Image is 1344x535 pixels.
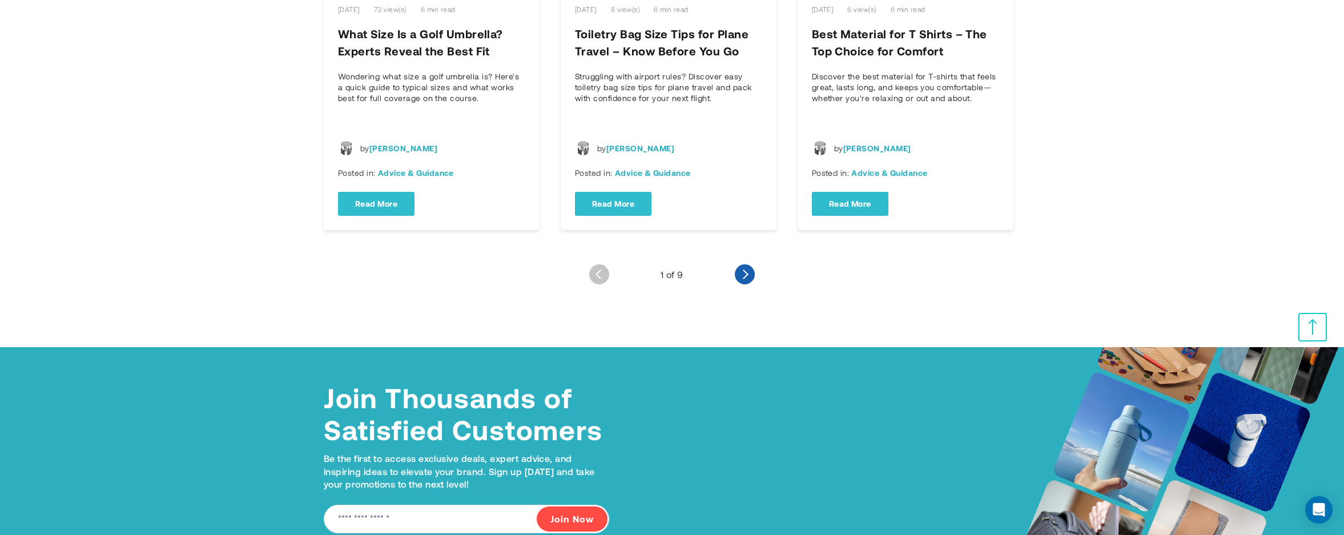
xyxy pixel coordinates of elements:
[615,168,691,178] a: Advice & Guidance
[378,168,454,178] a: Advice & Guidance
[576,141,590,155] img: Inder Brar
[834,143,911,154] div: by
[606,143,674,153] a: Inder Brar
[369,143,437,153] a: Inder Brar
[812,192,888,216] a: Read More
[575,5,597,14] div: [DATE]
[575,71,752,103] span: Struggling with airport rules? Discover easy toiletry bag size tips for plane travel and pack wit...
[611,5,639,14] span: 8 view(s)
[1305,496,1333,524] div: Open Intercom Messenger
[812,5,834,14] div: [DATE]
[597,143,674,154] div: by
[812,27,987,58] a: Best Material for T Shirts – The Top Choice for Comfort
[374,5,407,14] span: 73 view(s)
[847,5,876,14] span: 6 view(s)
[575,27,749,58] a: Toiletry Bag Size Tips for Plane Travel – Know Before You Go
[421,5,456,14] span: 6 min read
[654,5,689,14] span: 6 min read
[843,143,911,153] a: Inder Brar
[338,5,360,14] div: [DATE]
[324,452,609,490] p: Be the first to access exclusive deals, expert advice, and inspiring ideas to elevate your brand....
[575,192,651,216] a: Read More
[851,168,927,178] a: Advice & Guidance
[360,143,437,154] div: by
[338,168,378,178] span: Posted in:
[338,192,415,216] a: Read More
[338,27,503,58] a: What Size Is a Golf Umbrella? Experts Reveal the Best Fit
[813,141,827,155] img: Inder Brar
[735,264,755,284] a: Older Entries
[339,141,353,155] img: Inder Brar
[812,71,996,103] span: Discover the best material for T-shirts that feels great, lasts long, and keeps you comfortable—w...
[338,71,519,103] span: Wondering what size a golf umbrella is? Here's a quick guide to typical sizes and what works best...
[575,168,615,178] span: Posted in:
[537,506,607,532] button: Join Now
[324,381,609,445] h4: Join Thousands of Satisfied Customers
[812,168,852,178] span: Posted in:
[661,269,683,280] span: 1 of 9
[891,5,925,14] span: 6 min read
